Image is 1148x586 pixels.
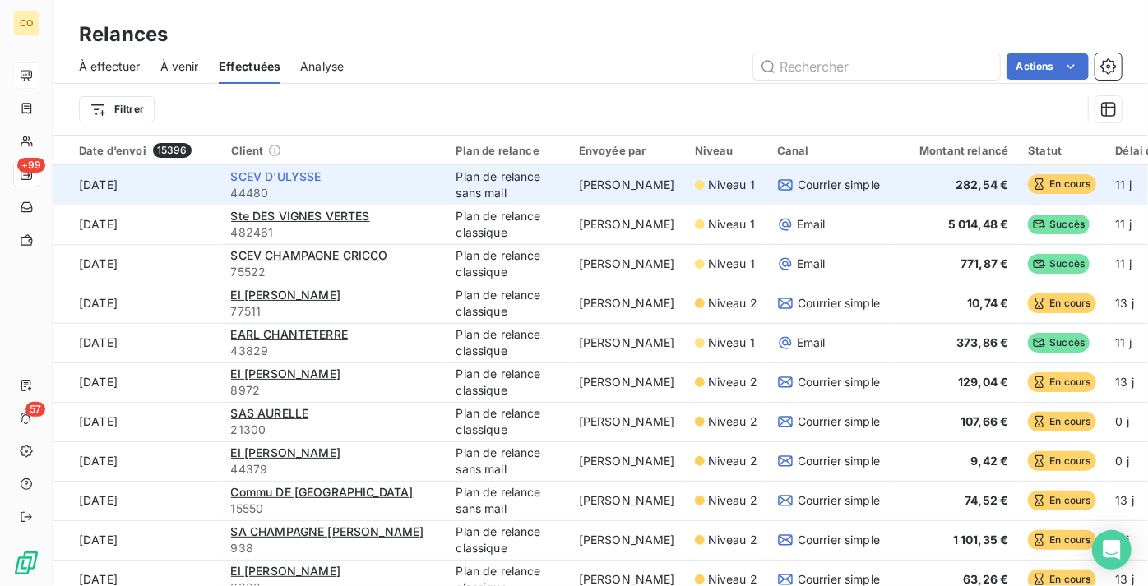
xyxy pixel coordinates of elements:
[953,533,1009,547] span: 1 101,35 €
[798,492,880,509] span: Courrier simple
[447,520,569,560] td: Plan de relance classique
[447,165,569,205] td: Plan de relance sans mail
[708,216,755,233] span: Niveau 1
[231,485,414,499] span: Commu DE [GEOGRAPHIC_DATA]
[160,58,199,75] span: À venir
[17,158,45,173] span: +99
[231,540,437,556] span: 938
[53,402,221,441] td: [DATE]
[900,144,1008,157] div: Montant relancé
[708,295,757,311] span: Niveau 2
[231,224,437,241] span: 482461
[708,335,755,351] span: Niveau 1
[958,375,1008,389] span: 129,04 €
[13,550,39,576] img: Logo LeanPay
[447,284,569,323] td: Plan de relance classique
[1028,412,1095,431] span: En cours
[1028,174,1095,194] span: En cours
[231,461,437,478] span: 44379
[53,205,221,244] td: [DATE]
[53,244,221,284] td: [DATE]
[798,413,880,430] span: Courrier simple
[447,323,569,362] td: Plan de relance classique
[79,20,168,49] h3: Relances
[797,335,826,351] span: Email
[569,205,685,244] td: [PERSON_NAME]
[447,402,569,441] td: Plan de relance classique
[798,295,880,311] span: Courrier simple
[708,177,755,193] span: Niveau 1
[79,143,211,158] div: Date d’envoi
[53,520,221,560] td: [DATE]
[797,216,826,233] span: Email
[447,441,569,481] td: Plan de relance sans mail
[1028,333,1090,353] span: Succès
[13,10,39,36] div: CO
[569,244,685,284] td: [PERSON_NAME]
[53,284,221,323] td: [DATE]
[1028,491,1095,510] span: En cours
[798,453,880,469] span: Courrier simple
[53,165,221,205] td: [DATE]
[231,343,437,359] span: 43829
[948,217,1009,231] span: 5 014,48 €
[79,58,141,75] span: À effectuer
[708,453,757,469] span: Niveau 2
[447,481,569,520] td: Plan de relance sans mail
[231,327,348,341] span: EARL CHANTETERRE
[965,493,1008,507] span: 74,52 €
[753,53,1000,80] input: Rechercher
[53,362,221,402] td: [DATE]
[569,481,685,520] td: [PERSON_NAME]
[961,256,1008,270] span: 771,87 €
[231,422,437,438] span: 21300
[1028,451,1095,471] span: En cours
[708,256,755,272] span: Niveau 1
[708,532,757,548] span: Niveau 2
[695,144,757,157] div: Niveau
[956,335,1008,349] span: 373,86 €
[231,303,437,320] span: 77511
[231,382,437,399] span: 8972
[1028,530,1095,550] span: En cours
[447,362,569,402] td: Plan de relance classique
[231,445,340,459] span: EI [PERSON_NAME]
[971,454,1009,468] span: 9,42 €
[1092,530,1132,570] div: Open Intercom Messenger
[219,58,281,75] span: Effectuées
[569,165,685,205] td: [PERSON_NAME]
[777,144,880,157] div: Canal
[456,144,559,157] div: Plan de relance
[231,564,340,578] span: EI [PERSON_NAME]
[231,185,437,201] span: 44480
[1028,372,1095,392] span: En cours
[967,296,1008,310] span: 10,74 €
[53,481,221,520] td: [DATE]
[708,492,757,509] span: Niveau 2
[231,406,309,420] span: SAS AURELLE
[25,402,45,417] span: 57
[231,209,370,223] span: Ste DES VIGNES VERTES
[569,284,685,323] td: [PERSON_NAME]
[231,264,437,280] span: 75522
[579,144,675,157] div: Envoyée par
[231,288,340,302] span: EI [PERSON_NAME]
[447,244,569,284] td: Plan de relance classique
[708,413,757,430] span: Niveau 2
[961,414,1008,428] span: 107,66 €
[1007,53,1089,80] button: Actions
[1028,215,1090,234] span: Succès
[231,169,322,183] span: SCEV D'ULYSSE
[569,520,685,560] td: [PERSON_NAME]
[79,96,155,122] button: Filtrer
[708,374,757,390] span: Niveau 2
[963,572,1008,586] span: 63,26 €
[798,374,880,390] span: Courrier simple
[1028,144,1095,157] div: Statut
[569,402,685,441] td: [PERSON_NAME]
[447,205,569,244] td: Plan de relance classique
[231,501,437,517] span: 15550
[798,532,880,548] span: Courrier simple
[231,248,388,262] span: SCEV CHAMPAGNE CRICCO
[569,323,685,362] td: [PERSON_NAME]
